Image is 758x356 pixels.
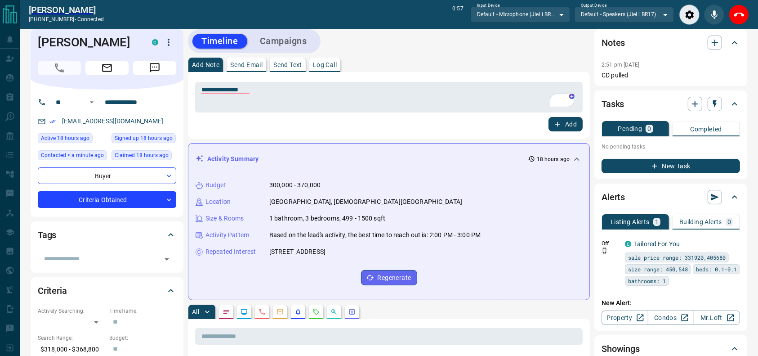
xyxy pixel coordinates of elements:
a: Property [602,311,648,325]
h2: Alerts [602,190,625,204]
p: [STREET_ADDRESS] [269,247,325,257]
div: Audio Settings [679,5,700,25]
p: No pending tasks [602,140,740,153]
a: Mr.Loft [694,311,740,325]
p: Add Note [192,62,219,68]
a: [PERSON_NAME] [29,5,104,15]
div: Buyer [38,167,176,184]
p: [GEOGRAPHIC_DATA], [DEMOGRAPHIC_DATA][GEOGRAPHIC_DATA] [269,197,462,207]
p: Size & Rooms [205,214,244,223]
p: Budget: [109,334,176,342]
div: Tue Aug 12 2025 [38,150,107,163]
h2: Showings [602,342,640,356]
button: Timeline [192,34,247,49]
div: Mon Aug 11 2025 [111,150,176,163]
button: Regenerate [361,270,417,285]
span: beds: 0.1-0.1 [696,265,737,274]
div: Mute [704,5,724,25]
span: Contacted < a minute ago [41,151,104,160]
div: Criteria Obtained [38,191,176,208]
h2: Criteria [38,284,67,298]
p: 0 [727,219,731,225]
p: All [192,309,199,315]
h2: Tags [38,228,56,242]
div: condos.ca [152,39,158,45]
span: connected [77,16,104,23]
h2: Tasks [602,97,624,111]
p: Activity Summary [207,154,259,164]
p: 1 bathroom, 3 bedrooms, 499 - 1500 sqft [269,214,385,223]
div: Notes [602,32,740,54]
p: Budget [205,180,226,190]
svg: Email Verified [49,118,56,125]
p: Location [205,197,231,207]
p: 1 [655,219,659,225]
label: Input Device [477,3,500,9]
button: Open [86,97,97,108]
svg: Agent Actions [348,308,356,315]
p: Actively Searching: [38,307,105,315]
p: CD pulled [602,71,740,80]
svg: Emails [276,308,284,315]
svg: Calls [259,308,266,315]
div: Default - Microphone (JieLi BR17) [471,7,570,22]
p: Completed [690,126,722,132]
div: Tags [38,224,176,246]
span: Claimed 18 hours ago [115,151,169,160]
svg: Lead Browsing Activity [241,308,248,315]
span: Message [133,61,176,75]
p: Send Text [273,62,302,68]
div: Tasks [602,93,740,115]
svg: Listing Alerts [294,308,302,315]
p: Log Call [313,62,337,68]
p: 0 [647,126,651,132]
p: 2:51 pm [DATE] [602,62,640,68]
p: Repeated Interest [205,247,256,257]
div: Criteria [38,280,176,302]
span: size range: 450,548 [628,265,688,274]
button: Open [161,253,173,266]
svg: Requests [312,308,320,315]
span: sale price range: 331920,405680 [628,253,726,262]
svg: Push Notification Only [602,248,608,254]
div: End Call [729,5,749,25]
button: New Task [602,159,740,173]
h1: [PERSON_NAME] [38,35,138,50]
div: Default - Speakers (JieLi BR17) [575,7,674,22]
span: Signed up 18 hours ago [115,134,173,143]
button: Add [548,117,583,131]
svg: Opportunities [330,308,338,315]
p: Send Email [230,62,263,68]
span: Active 18 hours ago [41,134,89,143]
p: Search Range: [38,334,105,342]
a: Condos [648,311,694,325]
p: 0:57 [452,5,463,25]
p: Off [602,239,620,248]
div: condos.ca [625,241,631,247]
p: Timeframe: [109,307,176,315]
p: Based on the lead's activity, the best time to reach out is: 2:00 PM - 3:00 PM [269,230,481,240]
div: Mon Aug 11 2025 [111,133,176,146]
p: 300,000 - 370,000 [269,180,321,190]
p: [PHONE_NUMBER] - [29,15,104,23]
textarea: To enrich screen reader interactions, please activate Accessibility in Grammarly extension settings [201,86,576,109]
p: Listing Alerts [611,219,650,225]
a: [EMAIL_ADDRESS][DOMAIN_NAME] [62,117,164,125]
p: 18 hours ago [537,155,570,163]
h2: Notes [602,36,625,50]
div: Activity Summary18 hours ago [196,151,582,167]
div: Alerts [602,186,740,208]
span: Email [85,61,129,75]
label: Output Device [581,3,606,9]
span: bathrooms: 1 [628,276,666,285]
span: Call [38,61,81,75]
div: Mon Aug 11 2025 [38,133,107,146]
p: Activity Pattern [205,230,250,240]
a: Tailored For You [634,240,680,248]
p: Building Alerts [679,219,722,225]
button: Campaigns [251,34,316,49]
svg: Notes [223,308,230,315]
p: Pending [618,126,642,132]
p: New Alert: [602,298,740,308]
